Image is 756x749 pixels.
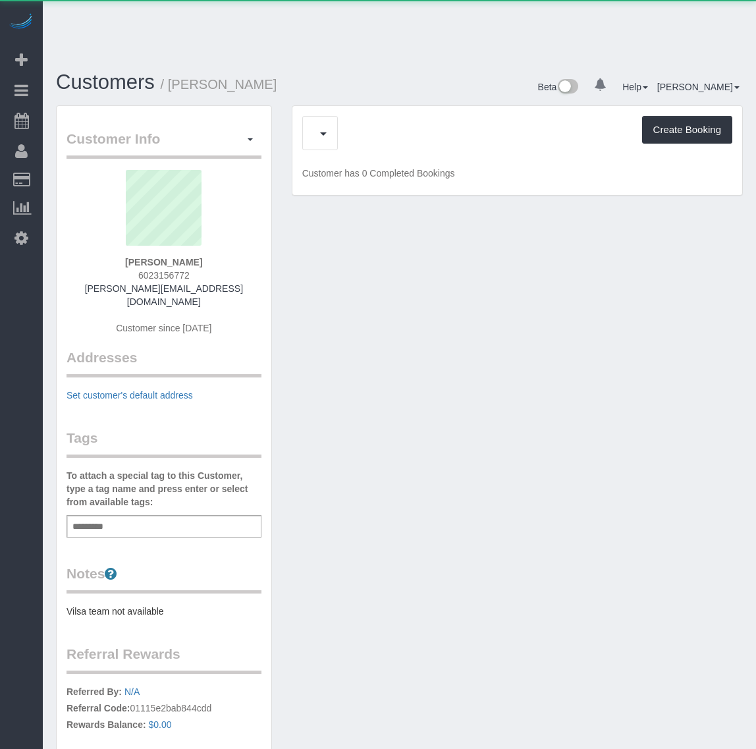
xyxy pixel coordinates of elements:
[67,644,261,674] legend: Referral Rewards
[657,82,740,92] a: [PERSON_NAME]
[67,564,261,594] legend: Notes
[124,686,140,697] a: N/A
[556,79,578,96] img: New interface
[67,685,122,698] label: Referred By:
[85,283,243,307] a: [PERSON_NAME][EMAIL_ADDRESS][DOMAIN_NAME]
[138,270,190,281] span: 6023156772
[67,685,261,735] p: 01115e2bab844cdd
[538,82,579,92] a: Beta
[642,116,732,144] button: Create Booking
[149,719,172,730] a: $0.00
[125,257,202,267] strong: [PERSON_NAME]
[67,390,193,401] a: Set customer's default address
[302,167,732,180] p: Customer has 0 Completed Bookings
[67,469,261,509] label: To attach a special tag to this Customer, type a tag name and press enter or select from availabl...
[67,428,261,458] legend: Tags
[711,704,743,736] iframe: Intercom live chat
[622,82,648,92] a: Help
[67,702,130,715] label: Referral Code:
[67,718,146,731] label: Rewards Balance:
[67,605,261,618] pre: Vilsa team not available
[116,323,211,333] span: Customer since [DATE]
[161,77,277,92] small: / [PERSON_NAME]
[67,129,261,159] legend: Customer Info
[56,70,155,94] a: Customers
